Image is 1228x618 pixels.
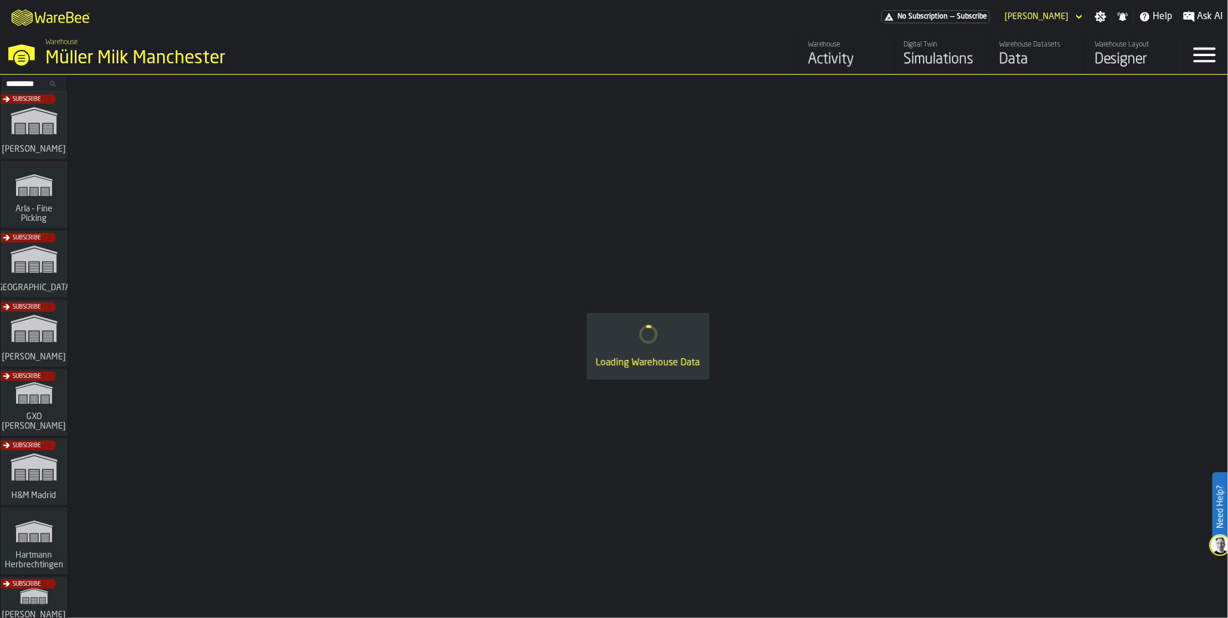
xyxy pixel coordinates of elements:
[1178,10,1228,24] label: button-toggle-Ask AI
[13,581,41,588] span: Subscribe
[798,36,893,74] a: link-to-/wh/i/b09612b5-e9f1-4a3a-b0a4-784729d61419/feed/
[596,356,700,370] div: Loading Warehouse Data
[898,13,948,21] span: No Subscription
[999,41,1075,49] div: Warehouse Datasets
[1000,10,1085,24] div: DropdownMenuValue-Ana Milicic
[45,48,368,69] div: Müller Milk Manchester
[808,50,884,69] div: Activity
[1,92,68,161] a: link-to-/wh/i/72fe6713-8242-4c3c-8adf-5d67388ea6d5/simulations
[957,13,987,21] span: Subscribe
[1005,12,1068,21] div: DropdownMenuValue-Ana Milicic
[1095,41,1171,49] div: Warehouse Layout
[904,50,979,69] div: Simulations
[904,41,979,49] div: Digital Twin
[1090,11,1111,23] label: button-toggle-Settings
[893,36,989,74] a: link-to-/wh/i/b09612b5-e9f1-4a3a-b0a4-784729d61419/simulations
[1095,50,1171,69] div: Designer
[1134,10,1178,24] label: button-toggle-Help
[1153,10,1173,24] span: Help
[13,373,41,380] span: Subscribe
[1,438,68,508] a: link-to-/wh/i/0438fb8c-4a97-4a5b-bcc6-2889b6922db0/simulations
[1,300,68,369] a: link-to-/wh/i/1653e8cc-126b-480f-9c47-e01e76aa4a88/simulations
[808,41,884,49] div: Warehouse
[881,10,990,23] div: Menu Subscription
[13,96,41,103] span: Subscribe
[13,442,41,449] span: Subscribe
[1112,11,1134,23] label: button-toggle-Notifications
[1,369,68,438] a: link-to-/wh/i/baca6aa3-d1fc-43c0-a604-2a1c9d5db74d/simulations
[1,161,68,230] a: link-to-/wh/i/48cbecf7-1ea2-4bc9-a439-03d5b66e1a58/simulations
[999,50,1075,69] div: Data
[45,38,78,47] span: Warehouse
[5,204,63,223] span: Arla - Fine Picking
[2,551,66,570] span: Hartmann Herbrechtingen
[1198,10,1223,24] span: Ask AI
[881,10,990,23] a: link-to-/wh/i/b09612b5-e9f1-4a3a-b0a4-784729d61419/pricing/
[950,13,954,21] span: —
[1,230,68,300] a: link-to-/wh/i/b5402f52-ce28-4f27-b3d4-5c6d76174849/simulations
[989,36,1085,74] a: link-to-/wh/i/b09612b5-e9f1-4a3a-b0a4-784729d61419/data
[1,508,68,577] a: link-to-/wh/i/f0a6b354-7883-413a-84ff-a65eb9c31f03/simulations
[1181,36,1228,74] label: button-toggle-Menu
[13,235,41,241] span: Subscribe
[1214,474,1227,540] label: Need Help?
[1085,36,1180,74] a: link-to-/wh/i/b09612b5-e9f1-4a3a-b0a4-784729d61419/designer
[13,304,41,310] span: Subscribe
